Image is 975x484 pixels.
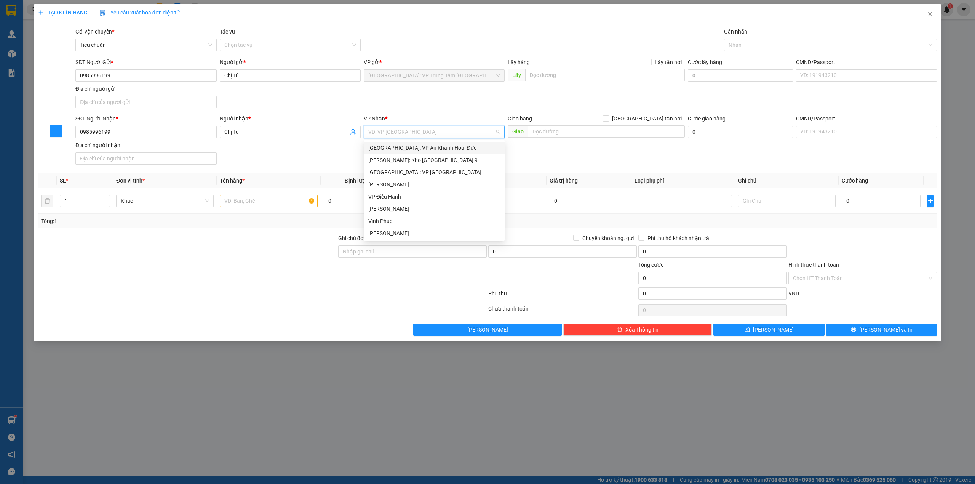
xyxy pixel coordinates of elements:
span: save [745,327,750,333]
div: Vĩnh Phúc [364,215,505,227]
div: CMND/Passport [796,58,937,66]
div: SĐT Người Gửi [75,58,216,66]
span: plus [38,10,43,15]
button: deleteXóa Thông tin [563,324,712,336]
input: Dọc đường [525,69,685,81]
span: close [927,11,933,17]
span: VND [788,290,799,296]
button: plus [927,195,934,207]
span: Định lượng [345,178,372,184]
span: Lấy hàng [508,59,530,65]
div: SĐT Người Nhận [75,114,216,123]
input: VD: Bàn, Ghế [220,195,317,207]
span: printer [851,327,856,333]
th: Ghi chú [735,173,839,188]
input: Địa chỉ của người gửi [75,96,216,108]
span: user-add [350,129,356,135]
span: Phí thu hộ khách nhận trả [644,234,712,242]
div: Vĩnh Phúc [368,217,500,225]
button: delete [41,195,53,207]
div: Người nhận [220,114,361,123]
span: [PERSON_NAME] [467,325,508,334]
label: Ghi chú đơn hàng [338,235,380,241]
input: Cước giao hàng [688,126,793,138]
span: delete [617,327,622,333]
span: plus [50,128,62,134]
div: Thái Nguyên [364,178,505,191]
span: Lấy tận nơi [652,58,685,66]
div: Hồ Chí Minh: Kho Thủ Đức & Quận 9 [364,154,505,166]
input: Địa chỉ của người nhận [75,152,216,165]
span: Chuyển khoản ng. gửi [579,234,637,242]
span: Khánh Hòa: VP Trung Tâm TP Nha Trang [368,70,500,81]
button: plus [50,125,62,137]
span: Lấy [508,69,525,81]
div: [PERSON_NAME] [368,229,500,237]
div: Địa chỉ người nhận [75,141,216,149]
input: Ghi chú đơn hàng [338,245,487,258]
span: Yêu cầu xuất hóa đơn điện tử [100,10,180,16]
div: [GEOGRAPHIC_DATA]: VP An Khánh Hoài Đức [368,144,500,152]
button: save[PERSON_NAME] [713,324,825,336]
span: Giá trị hàng [550,178,578,184]
span: SL [60,178,66,184]
label: Tác vụ [220,29,235,35]
button: Close [919,4,941,25]
span: [GEOGRAPHIC_DATA] tận nơi [609,114,685,123]
input: Cước lấy hàng [688,69,793,82]
span: Khác [121,195,209,207]
div: Tuyên Quang [364,227,505,239]
div: Người gửi [220,58,361,66]
div: VP Điều Hành [368,192,500,201]
label: Cước giao hàng [688,115,726,122]
div: Địa chỉ người gửi [75,85,216,93]
div: [PERSON_NAME] [368,180,500,189]
div: [PERSON_NAME]: Kho [GEOGRAPHIC_DATA] 9 [368,156,500,164]
input: Ghi Chú [738,195,836,207]
div: Chưa thanh toán [487,305,638,318]
span: Cước hàng [842,178,868,184]
input: 0 [550,195,628,207]
div: Hà Nội: VP An Khánh Hoài Đức [364,142,505,154]
div: Tổng: 1 [41,217,376,225]
div: Phụ thu [487,289,638,303]
span: Thu Hộ [488,235,506,241]
span: [PERSON_NAME] và In [859,325,913,334]
div: Yên Bái [364,203,505,215]
div: Quảng Ngãi: VP Trường Chinh [364,166,505,178]
span: VP Nhận [364,115,385,122]
span: Đơn vị tính [116,178,145,184]
span: Xóa Thông tin [625,325,659,334]
button: [PERSON_NAME] [413,324,562,336]
button: printer[PERSON_NAME] và In [826,324,937,336]
div: VP gửi [364,58,505,66]
div: CMND/Passport [796,114,937,123]
span: plus [927,198,933,204]
div: [GEOGRAPHIC_DATA]: VP [GEOGRAPHIC_DATA] [368,168,500,176]
div: VP Điều Hành [364,191,505,203]
label: Cước lấy hàng [688,59,722,65]
span: Tiêu chuẩn [80,39,212,51]
div: [PERSON_NAME] [368,205,500,213]
span: Tên hàng [220,178,245,184]
input: Dọc đường [528,125,685,138]
span: [PERSON_NAME] [753,325,794,334]
span: TẠO ĐƠN HÀNG [38,10,88,16]
span: Giao hàng [508,115,532,122]
span: Giao [508,125,528,138]
img: icon [100,10,106,16]
label: Gán nhãn [724,29,747,35]
th: Loại phụ phí [631,173,735,188]
label: Hình thức thanh toán [788,262,839,268]
span: Tổng cước [638,262,663,268]
span: Gói vận chuyển [75,29,114,35]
